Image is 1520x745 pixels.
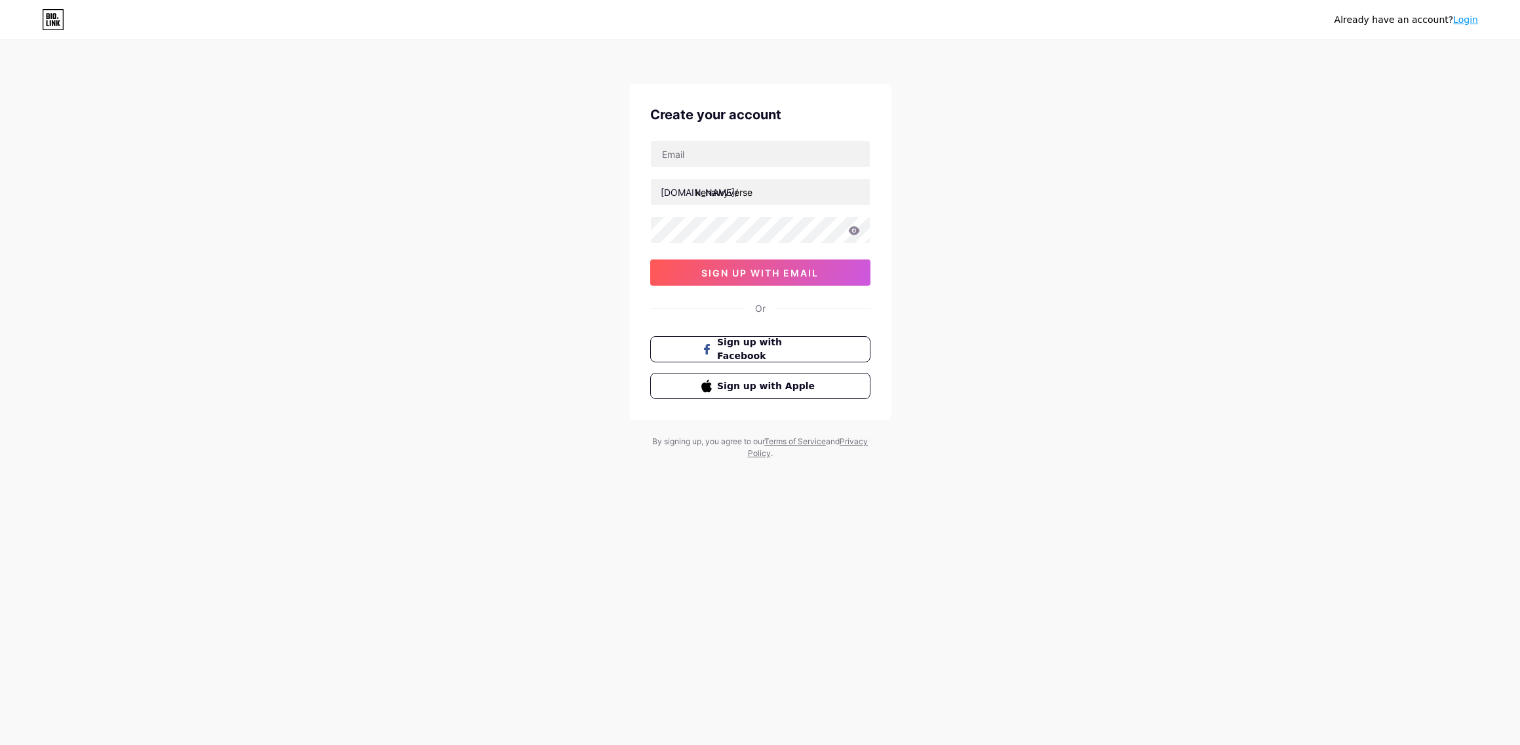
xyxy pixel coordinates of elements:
[650,105,870,124] div: Create your account
[1453,14,1478,25] a: Login
[755,301,766,315] div: Or
[1335,13,1478,27] div: Already have an account?
[717,379,819,393] span: Sign up with Apple
[764,436,826,446] a: Terms of Service
[717,335,819,363] span: Sign up with Facebook
[650,373,870,399] button: Sign up with Apple
[651,179,870,205] input: username
[650,336,870,362] button: Sign up with Facebook
[651,141,870,167] input: Email
[661,185,738,199] div: [DOMAIN_NAME]/
[650,259,870,286] button: sign up with email
[649,436,872,459] div: By signing up, you agree to our and .
[701,267,819,278] span: sign up with email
